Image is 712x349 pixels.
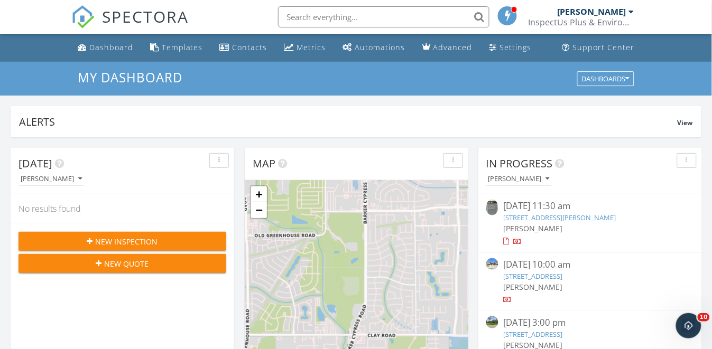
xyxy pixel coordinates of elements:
[418,38,477,58] a: Advanced
[355,42,405,52] div: Automations
[433,42,473,52] div: Advanced
[297,42,326,52] div: Metrics
[488,175,550,183] div: [PERSON_NAME]
[572,42,634,52] div: Support Center
[278,6,489,27] input: Search everything...
[339,38,410,58] a: Automations (Basic)
[21,175,82,183] div: [PERSON_NAME]
[486,156,553,171] span: In Progress
[162,42,203,52] div: Templates
[698,313,710,322] span: 10
[485,38,536,58] a: Settings
[678,118,693,127] span: View
[504,200,677,213] div: [DATE] 11:30 am
[486,200,694,247] a: [DATE] 11:30 am [STREET_ADDRESS][PERSON_NAME] [PERSON_NAME]
[486,172,552,186] button: [PERSON_NAME]
[71,5,95,29] img: The Best Home Inspection Software - Spectora
[89,42,133,52] div: Dashboard
[19,172,84,186] button: [PERSON_NAME]
[102,5,189,27] span: SPECTORA
[504,271,563,281] a: [STREET_ADDRESS]
[582,75,630,82] div: Dashboards
[19,232,226,251] button: New Inspection
[528,17,634,27] div: InspectUs Plus & Environmental, LLC
[146,38,207,58] a: Templates
[577,71,634,86] button: Dashboards
[504,213,616,222] a: [STREET_ADDRESS][PERSON_NAME]
[486,258,694,305] a: [DATE] 10:00 am [STREET_ADDRESS] [PERSON_NAME]
[500,42,532,52] div: Settings
[504,258,677,271] div: [DATE] 10:00 am
[557,6,626,17] div: [PERSON_NAME]
[486,200,498,215] img: 9553030%2Fcover_photos%2Fa7Hjls0xzhvhxvAPgnGr%2Fsmall.jpg
[504,329,563,339] a: [STREET_ADDRESS]
[558,38,639,58] a: Support Center
[19,254,226,273] button: New Quote
[96,236,158,247] span: New Inspection
[216,38,272,58] a: Contacts
[486,258,498,270] img: streetview
[19,115,678,129] div: Alerts
[676,313,701,338] iframe: Intercom live chat
[504,223,563,233] span: [PERSON_NAME]
[280,38,330,58] a: Metrics
[19,156,52,171] span: [DATE]
[504,316,677,329] div: [DATE] 3:00 pm
[251,202,267,218] a: Zoom out
[73,38,137,58] a: Dashboard
[233,42,267,52] div: Contacts
[105,258,149,269] span: New Quote
[251,186,267,202] a: Zoom in
[71,14,189,36] a: SPECTORA
[11,194,234,223] div: No results found
[78,69,183,86] span: My Dashboard
[486,316,498,328] img: streetview
[253,156,275,171] span: Map
[504,282,563,292] span: [PERSON_NAME]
